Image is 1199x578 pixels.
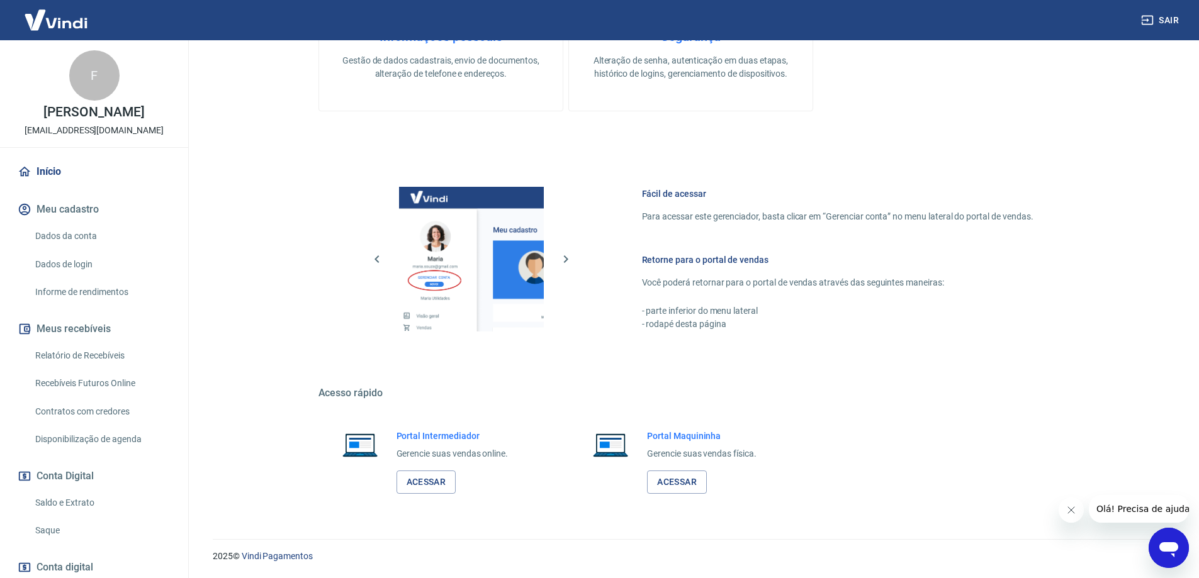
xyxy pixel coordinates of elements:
[397,470,456,494] a: Acessar
[43,106,144,119] p: [PERSON_NAME]
[1059,497,1084,523] iframe: Fechar mensagem
[15,158,173,186] a: Início
[30,343,173,369] a: Relatório de Recebíveis
[334,430,386,460] img: Imagem de um notebook aberto
[647,430,757,442] h6: Portal Maquininha
[15,462,173,490] button: Conta Digital
[69,50,120,101] div: F
[642,276,1033,289] p: Você poderá retornar para o portal de vendas através das seguintes maneiras:
[642,210,1033,223] p: Para acessar este gerenciador, basta clicar em “Gerenciar conta” no menu lateral do portal de ven...
[642,318,1033,331] p: - rodapé desta página
[1149,528,1189,568] iframe: Botão para abrir a janela de mensagens
[15,315,173,343] button: Meus recebíveis
[642,253,1033,266] h6: Retorne para o portal de vendas
[30,399,173,425] a: Contratos com credores
[30,252,173,277] a: Dados de login
[15,1,97,39] img: Vindi
[30,370,173,396] a: Recebíveis Futuros Online
[642,187,1033,200] h6: Fácil de acessar
[30,490,173,516] a: Saldo e Extrato
[242,551,313,561] a: Vindi Pagamentos
[647,470,707,494] a: Acessar
[339,54,543,81] p: Gestão de dados cadastrais, envio de documentos, alteração de telefone e endereços.
[647,447,757,460] p: Gerencie suas vendas física.
[30,426,173,452] a: Disponibilização de agenda
[15,196,173,223] button: Meu cadastro
[318,387,1064,399] h5: Acesso rápido
[589,54,792,81] p: Alteração de senha, autenticação em duas etapas, histórico de logins, gerenciamento de dispositivos.
[584,430,637,460] img: Imagem de um notebook aberto
[642,304,1033,318] p: - parte inferior do menu lateral
[213,550,1169,563] p: 2025 ©
[30,279,173,305] a: Informe de rendimentos
[397,430,509,442] h6: Portal Intermediador
[399,187,544,331] img: Imagem da dashboard mostrando o botão de gerenciar conta na sidebar no lado esquerdo
[397,447,509,460] p: Gerencie suas vendas online.
[30,223,173,249] a: Dados da conta
[1089,495,1189,523] iframe: Mensagem da empresa
[25,124,164,137] p: [EMAIL_ADDRESS][DOMAIN_NAME]
[30,518,173,543] a: Saque
[8,9,106,19] span: Olá! Precisa de ajuda?
[1139,9,1184,32] button: Sair
[37,559,93,576] span: Conta digital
